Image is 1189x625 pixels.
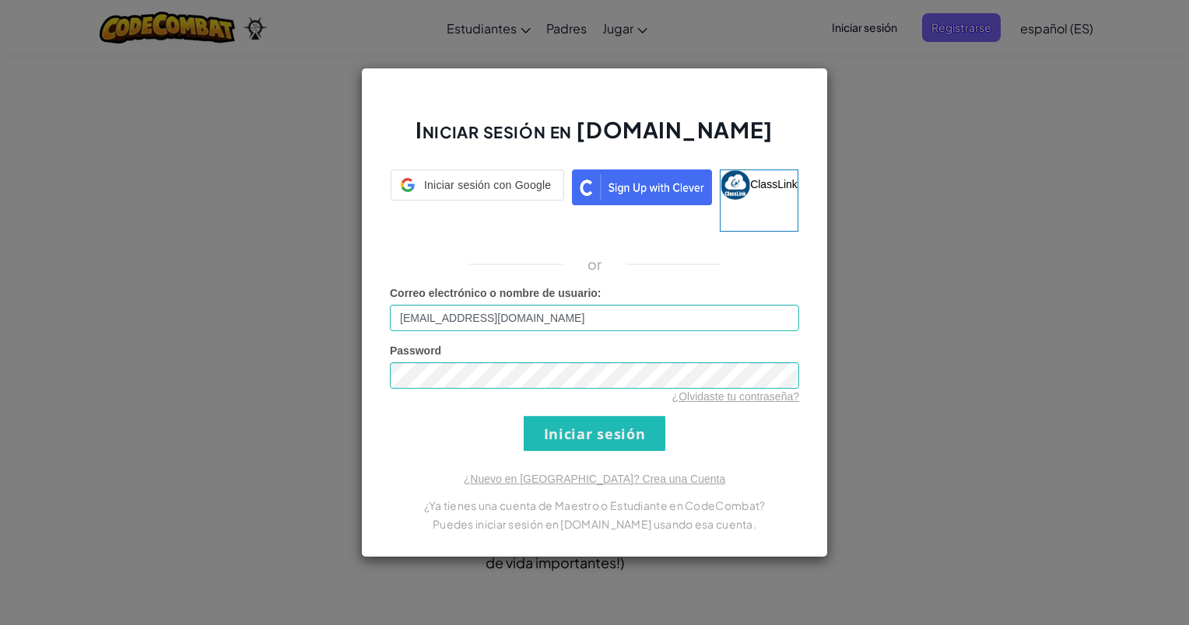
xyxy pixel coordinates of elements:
a: ¿Nuevo en [GEOGRAPHIC_DATA]? Crea una Cuenta [464,473,725,485]
p: Puedes iniciar sesión en [DOMAIN_NAME] usando esa cuenta. [390,515,799,533]
input: Iniciar sesión [524,416,665,451]
img: clever_sso_button@2x.png [572,169,712,205]
span: Iniciar sesión con Google [421,177,554,193]
img: classlink-logo-small.png [721,170,750,200]
span: ClassLink [750,178,798,190]
span: Password [390,344,441,357]
p: ¿Ya tienes una cuenta de Maestro o Estudiante en CodeCombat? [390,496,799,515]
div: Iniciar sesión con Google [391,169,564,201]
p: or [587,255,602,274]
label: : [390,285,602,301]
iframe: Botón Iniciar sesión con Google [383,199,572,233]
a: ¿Olvidaste tu contraseña? [672,390,799,403]
span: Correo electrónico o nombre de usuario [390,287,598,299]
a: Iniciar sesión con Google [391,169,564,232]
h2: Iniciar sesión en [DOMAIN_NAME] [390,115,799,160]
